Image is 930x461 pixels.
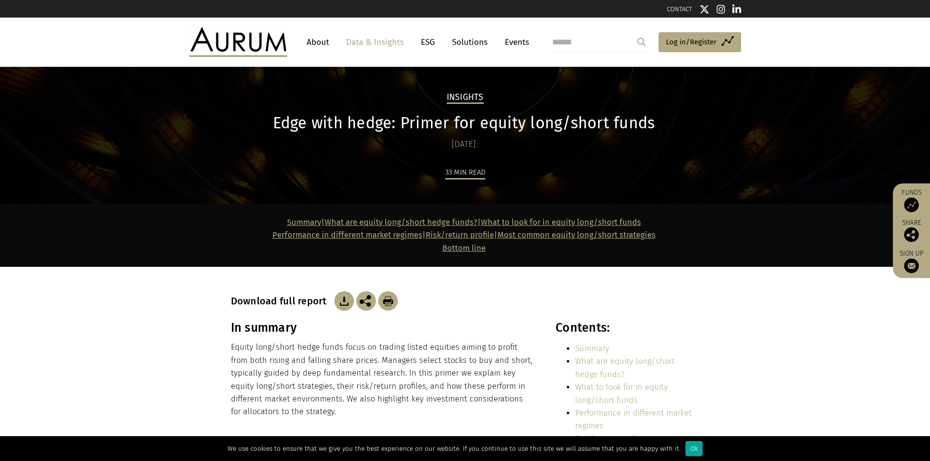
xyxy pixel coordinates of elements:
[334,291,354,311] img: Download Article
[556,321,697,335] h3: Contents:
[231,321,535,335] h3: In summary
[659,32,741,53] a: Log in/Register
[378,291,398,311] img: Download Article
[575,344,609,353] a: Summary
[666,36,717,48] span: Log in/Register
[575,357,675,379] a: What are equity long/short hedge funds?
[272,218,656,253] strong: | | | |
[442,243,486,253] a: Bottom line
[898,220,925,242] div: Share
[272,230,422,240] a: Performance in different market regimes
[231,114,697,133] h1: Edge with hedge: Primer for equity long/short funds
[287,218,321,227] a: Summary
[898,249,925,273] a: Sign up
[700,4,709,14] img: Twitter icon
[231,295,332,307] h3: Download full report
[481,218,641,227] a: What to look for in equity long/short funds
[356,291,376,311] img: Share this post
[447,33,493,51] a: Solutions
[575,408,692,430] a: Performance in different market regimes
[189,27,287,57] img: Aurum
[500,33,529,51] a: Events
[904,198,919,212] img: Access Funds
[685,441,703,456] div: Ok
[325,218,477,227] a: What are equity long/short hedge funds?
[341,33,409,51] a: Data & Insights
[898,188,925,212] a: Funds
[231,138,697,151] div: [DATE]
[632,32,651,52] input: Submit
[426,230,494,240] a: Risk/return profile
[717,4,725,14] img: Instagram icon
[732,4,741,14] img: Linkedin icon
[416,33,440,51] a: ESG
[497,230,656,240] a: Most common equity long/short strategies
[231,341,535,418] p: Equity long/short hedge funds focus on trading listed equities aiming to profit from both rising ...
[447,92,484,104] h2: Insights
[575,382,668,404] a: What to look for in equity long/short funds
[445,166,485,180] div: 33 min read
[904,259,919,273] img: Sign up to our newsletter
[667,5,692,13] a: CONTACT
[302,33,334,51] a: About
[575,434,643,443] a: Risk/return profile
[904,227,919,242] img: Share this post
